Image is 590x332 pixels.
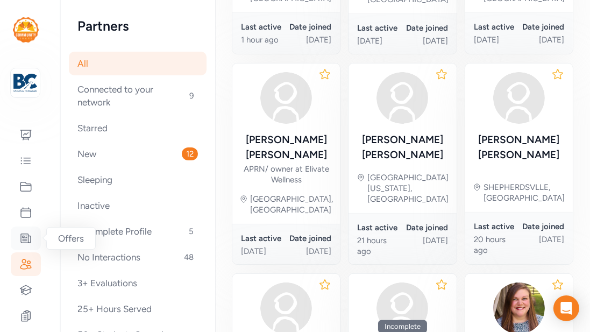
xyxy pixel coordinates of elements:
div: [DATE] [519,234,564,245]
span: 48 [180,251,198,264]
div: Last active [241,233,286,244]
div: All [69,52,207,75]
div: APRN/ owner at Elivate Wellness [241,164,331,185]
div: Open Intercom Messenger [553,295,579,321]
div: Last active [357,23,402,33]
img: avatar38fbb18c.svg [376,72,428,124]
span: 5 [184,225,198,238]
div: [DATE] [241,246,286,257]
h2: Partners [77,17,198,34]
div: Incomplete Profile [69,220,207,243]
div: New [69,142,207,166]
img: avatar38fbb18c.svg [260,72,312,124]
div: [GEOGRAPHIC_DATA], [GEOGRAPHIC_DATA] [250,194,333,215]
div: No Interactions [69,245,207,269]
div: Connected to your network [69,77,207,114]
span: 9 [185,89,198,102]
div: [GEOGRAPHIC_DATA][US_STATE], [GEOGRAPHIC_DATA] [367,172,449,204]
div: [DATE] [286,246,331,257]
div: 1 hour ago [241,34,286,45]
div: [PERSON_NAME] [PERSON_NAME] [357,132,447,163]
div: Date joined [402,23,447,33]
div: Date joined [286,233,331,244]
div: [DATE] [474,34,519,45]
div: Starred [69,116,207,140]
div: 3+ Evaluations [69,271,207,295]
div: 25+ Hours Served [69,297,207,321]
div: Last active [474,22,519,32]
div: 20 hours ago [474,234,519,256]
img: logo [13,17,39,43]
div: [DATE] [286,34,331,45]
div: Date joined [286,22,331,32]
div: [DATE] [402,235,447,246]
div: Date joined [519,221,564,232]
div: Date joined [402,222,447,233]
div: [PERSON_NAME] [PERSON_NAME] [241,132,331,163]
div: [DATE] [402,36,447,46]
div: [DATE] [357,36,402,46]
div: Date joined [519,22,564,32]
div: Inactive [69,194,207,217]
div: [PERSON_NAME] [PERSON_NAME] [474,132,564,163]
div: Last active [474,221,519,232]
div: Last active [357,222,402,233]
div: 21 hours ago [357,235,402,257]
img: avatar38fbb18c.svg [493,72,545,124]
img: logo [13,71,37,95]
span: 12 [182,147,198,160]
div: Last active [241,22,286,32]
div: SHEPHERDSVLLE, [GEOGRAPHIC_DATA] [484,182,565,203]
div: [DATE] [519,34,564,45]
div: Sleeping [69,168,207,192]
